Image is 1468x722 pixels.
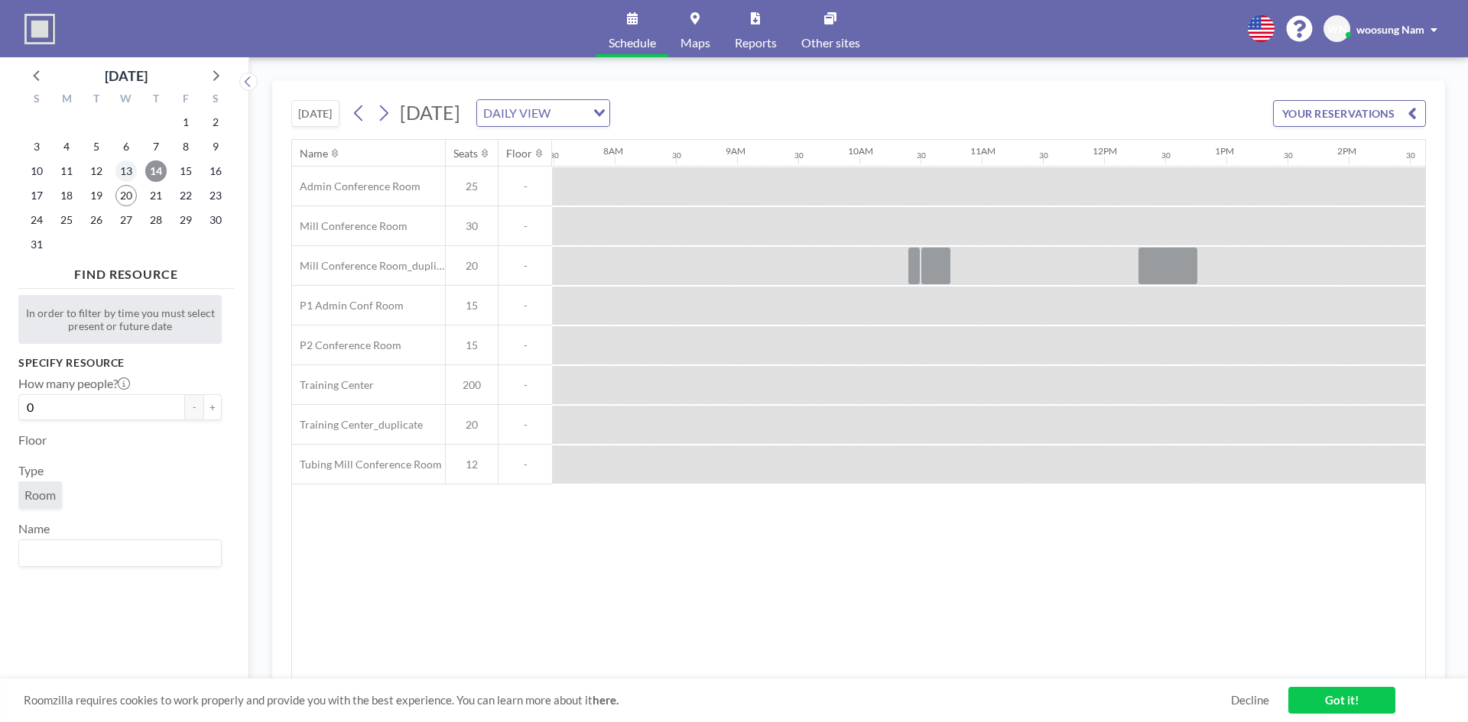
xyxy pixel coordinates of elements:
div: 30 [1406,151,1415,160]
span: Friday, August 8, 2025 [175,136,196,157]
span: - [499,259,552,273]
a: Decline [1231,693,1269,707]
span: - [499,338,552,352]
span: Friday, August 15, 2025 [175,160,196,182]
span: Friday, August 22, 2025 [175,185,196,206]
span: Saturday, August 9, 2025 [205,136,226,157]
span: Wednesday, August 20, 2025 [115,185,137,206]
span: Monday, August 25, 2025 [56,209,77,231]
span: DAILY VIEW [480,103,554,123]
span: Admin Conference Room [292,180,421,193]
img: organization-logo [24,14,55,44]
div: M [52,90,82,110]
span: P2 Conference Room [292,338,401,352]
span: [DATE] [400,101,460,124]
span: Saturday, August 23, 2025 [205,185,226,206]
div: W [112,90,141,110]
span: Thursday, August 21, 2025 [145,185,167,206]
span: Roomzilla requires cookies to work properly and provide you with the best experience. You can lea... [24,693,1231,707]
span: P1 Admin Conf Room [292,299,404,312]
label: Type [18,463,44,478]
div: 30 [1039,151,1048,160]
span: Sunday, August 3, 2025 [26,136,47,157]
span: Schedule [609,37,656,49]
span: 15 [446,299,498,312]
div: Seats [453,147,478,160]
span: Monday, August 11, 2025 [56,160,77,182]
span: Monday, August 18, 2025 [56,185,77,206]
div: [DATE] [105,65,148,86]
div: 30 [917,151,926,160]
div: 10AM [848,145,873,157]
span: Thursday, August 14, 2025 [145,160,167,182]
div: 9AM [726,145,745,157]
button: YOUR RESERVATIONS [1273,100,1426,127]
a: Got it! [1288,687,1395,714]
div: 30 [672,151,681,160]
span: Training Center_duplicate [292,418,423,432]
span: Friday, August 29, 2025 [175,209,196,231]
span: Sunday, August 24, 2025 [26,209,47,231]
span: Saturday, August 2, 2025 [205,112,226,133]
span: Wednesday, August 13, 2025 [115,160,137,182]
button: - [185,394,203,420]
label: Name [18,521,50,536]
span: Mill Conference Room [292,219,408,233]
div: Search for option [477,100,609,126]
div: 30 [550,151,559,160]
span: - [499,458,552,471]
div: T [141,90,171,110]
span: Saturday, August 16, 2025 [205,160,226,182]
div: 30 [1161,151,1171,160]
a: here. [593,693,619,707]
span: Monday, August 4, 2025 [56,136,77,157]
span: 200 [446,378,498,392]
div: 2PM [1337,145,1356,157]
span: WN [1327,22,1347,36]
input: Search for option [555,103,584,123]
span: 15 [446,338,498,352]
span: - [499,418,552,432]
span: woosung Nam [1356,23,1424,36]
span: - [499,299,552,312]
div: Name [300,147,328,160]
div: 30 [794,151,804,160]
button: [DATE] [291,100,339,127]
span: 12 [446,458,498,471]
div: 30 [1284,151,1293,160]
span: Tuesday, August 12, 2025 [86,160,107,182]
div: 12PM [1093,145,1117,157]
span: Tuesday, August 26, 2025 [86,209,107,231]
span: Maps [680,37,710,49]
span: Friday, August 1, 2025 [175,112,196,133]
span: Tubing Mill Conference Room [292,458,442,471]
label: How many people? [18,376,130,391]
span: 30 [446,219,498,233]
span: Room [24,487,56,503]
div: S [22,90,52,110]
span: Tuesday, August 19, 2025 [86,185,107,206]
div: 1PM [1215,145,1234,157]
div: F [171,90,200,110]
h3: Specify resource [18,356,222,370]
div: Search for option [19,540,221,566]
span: 20 [446,259,498,273]
span: - [499,180,552,193]
span: 25 [446,180,498,193]
span: - [499,219,552,233]
span: Thursday, August 28, 2025 [145,209,167,231]
span: Sunday, August 17, 2025 [26,185,47,206]
span: Tuesday, August 5, 2025 [86,136,107,157]
div: S [200,90,230,110]
span: Other sites [801,37,860,49]
label: Floor [18,432,47,448]
div: Floor [506,147,532,160]
input: Search for option [21,543,213,563]
span: Thursday, August 7, 2025 [145,136,167,157]
span: Training Center [292,378,374,392]
span: Wednesday, August 27, 2025 [115,209,137,231]
span: Wednesday, August 6, 2025 [115,136,137,157]
span: Sunday, August 10, 2025 [26,160,47,182]
div: 11AM [970,145,995,157]
span: 20 [446,418,498,432]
